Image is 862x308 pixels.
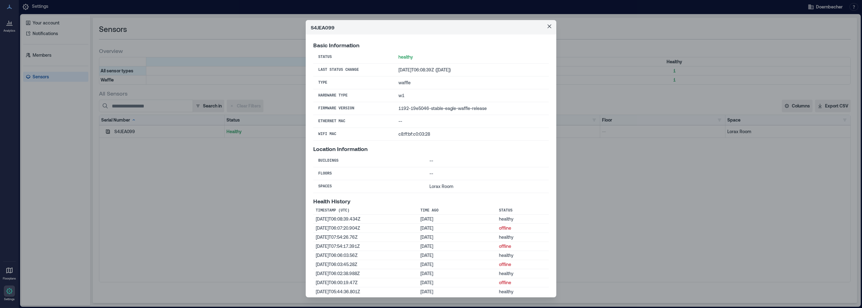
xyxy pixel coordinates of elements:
td: healthy [496,269,549,278]
td: [DATE]T05:44:36.464Z [313,296,418,305]
td: offline [496,242,549,251]
td: -- [424,167,549,180]
td: healthy [496,215,549,224]
td: [DATE] [418,287,496,296]
td: [DATE]T05:44:36.801Z [313,287,418,296]
p: Health History [313,198,549,204]
th: Spaces [313,180,424,193]
td: waffle [393,76,549,89]
td: [DATE]T06:00:19.47Z [313,278,418,287]
p: Basic Information [313,42,549,48]
th: Buildings [313,154,424,167]
td: c8:ff:bf:c0:03:28 [393,128,549,141]
td: [DATE]T07:54:17.391Z [313,242,418,251]
th: Status [496,207,549,215]
td: offline [496,296,549,305]
td: healthy [496,287,549,296]
th: Status [313,51,393,64]
td: [DATE]T06:03:45.28Z [313,260,418,269]
td: Lorax Room [424,180,549,193]
td: [DATE]T06:08:39Z ([DATE]) [393,64,549,76]
td: offline [496,260,549,269]
td: offline [496,224,549,233]
td: [DATE] [418,251,496,260]
header: S4JEA099 [306,20,556,34]
td: [DATE] [418,278,496,287]
th: WiFi MAC [313,128,393,141]
th: Last Status Change [313,64,393,76]
td: [DATE] [418,296,496,305]
th: Timestamp (UTC) [313,207,418,215]
th: Ethernet MAC [313,115,393,128]
td: [DATE]T06:08:39.434Z [313,215,418,224]
td: [DATE] [418,260,496,269]
td: [DATE]T06:02:38.988Z [313,269,418,278]
td: [DATE] [418,269,496,278]
td: healthy [496,251,549,260]
td: -- [393,115,549,128]
td: [DATE] [418,233,496,242]
td: [DATE]T06:06:03.56Z [313,251,418,260]
td: w1 [393,89,549,102]
p: Location Information [313,146,549,152]
th: Floors [313,167,424,180]
td: [DATE] [418,242,496,251]
td: [DATE] [418,224,496,233]
td: healthy [393,51,549,64]
th: Type [313,76,393,89]
td: [DATE]T07:54:26.76Z [313,233,418,242]
button: Close [544,21,554,31]
td: offline [496,278,549,287]
th: Firmware Version [313,102,393,115]
td: [DATE]T06:07:20.904Z [313,224,418,233]
td: -- [424,154,549,167]
td: 1192-19e5046-stable-eagle-waffle-release [393,102,549,115]
td: healthy [496,233,549,242]
th: Hardware Type [313,89,393,102]
td: [DATE] [418,215,496,224]
th: Time Ago [418,207,496,215]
